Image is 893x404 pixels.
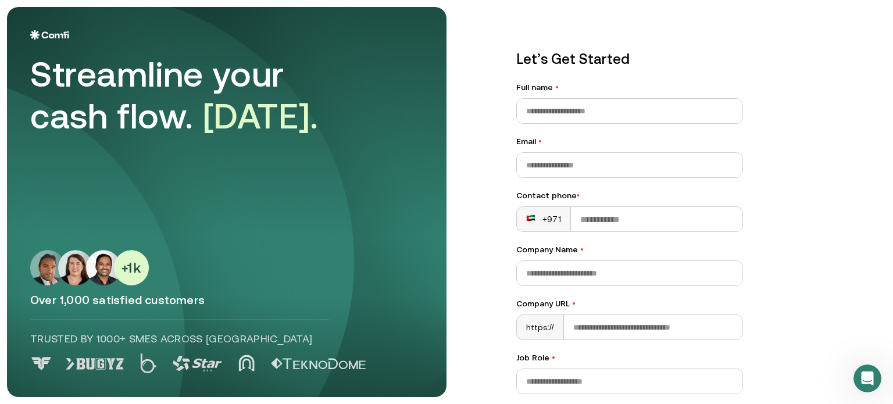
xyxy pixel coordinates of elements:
[516,352,743,364] label: Job Role
[516,81,743,94] label: Full name
[516,298,743,310] label: Company URL
[526,213,561,225] div: +971
[555,83,559,92] span: •
[516,244,743,256] label: Company Name
[203,96,319,136] span: [DATE].
[580,245,584,254] span: •
[66,358,124,370] img: Logo 1
[516,135,743,148] label: Email
[30,30,69,40] img: Logo
[853,364,881,392] iframe: Intercom live chat
[577,191,580,200] span: •
[517,315,564,339] div: https://
[173,356,222,371] img: Logo 3
[271,358,366,370] img: Logo 5
[516,49,743,70] p: Let’s Get Started
[552,353,555,362] span: •
[238,355,255,371] img: Logo 4
[30,357,52,370] img: Logo 0
[516,190,743,202] div: Contact phone
[140,353,156,373] img: Logo 2
[538,137,542,146] span: •
[30,292,423,308] p: Over 1,000 satisfied customers
[30,331,329,346] p: Trusted by 1000+ SMEs across [GEOGRAPHIC_DATA]
[572,299,576,308] span: •
[30,53,356,137] div: Streamline your cash flow.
